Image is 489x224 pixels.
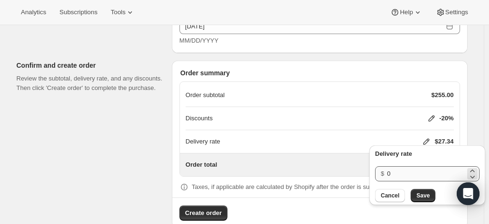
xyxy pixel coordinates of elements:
button: Tools [105,6,141,19]
p: Order total [186,160,217,170]
p: Taxes, if applicable are calculated by Shopify after the order is submitted [192,182,390,192]
p: Delivery rate [375,149,480,159]
span: Subscriptions [59,9,97,16]
p: Order subtotal [186,90,225,100]
span: Settings [445,9,468,16]
button: Analytics [15,6,52,19]
span: Tools [111,9,125,16]
p: Delivery rate [186,137,220,146]
span: Cancel [381,192,399,199]
span: Create order [185,208,222,218]
p: Review the subtotal, delivery rate, and any discounts. Then click 'Create order' to complete the ... [17,74,164,93]
button: Cancel [375,189,405,202]
p: $27.34 [435,137,454,146]
span: Help [400,9,413,16]
p: -20% [439,114,453,123]
button: Help [385,6,428,19]
button: Create order [179,206,227,221]
span: Save [416,192,430,199]
button: Save [411,189,435,202]
p: Confirm and create order [17,61,164,70]
span: $ [381,170,384,177]
p: $255.00 [432,90,454,100]
button: Settings [430,6,474,19]
p: Order summary [180,68,460,78]
p: Discounts [186,114,213,123]
span: Analytics [21,9,46,16]
div: Open Intercom Messenger [457,182,480,205]
span: MM/DD/YYYY [179,37,218,44]
button: Subscriptions [54,6,103,19]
